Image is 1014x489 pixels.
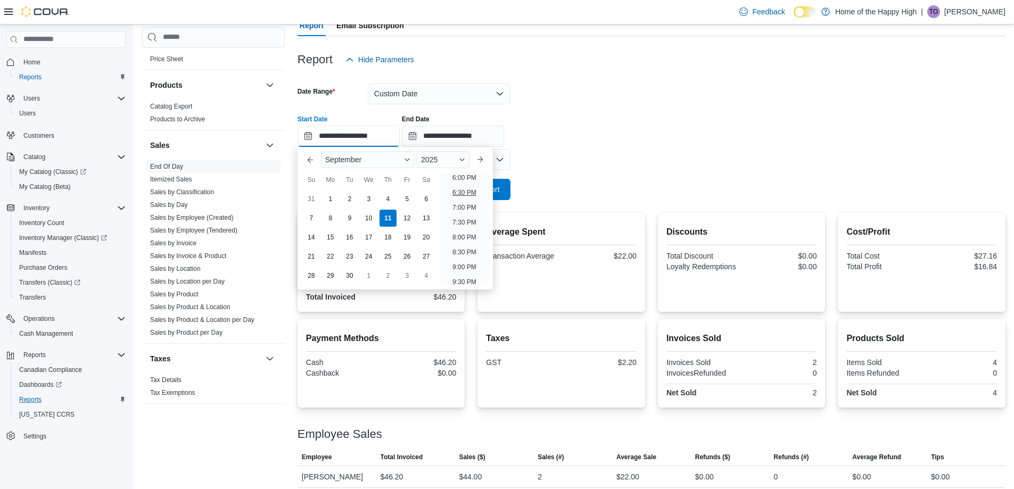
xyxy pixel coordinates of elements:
span: Operations [19,312,126,325]
button: Manifests [11,245,130,260]
div: Tu [341,171,358,188]
div: day-21 [303,248,320,265]
button: Home [2,54,130,70]
span: Purchase Orders [19,263,68,272]
div: [PERSON_NAME] [298,466,376,487]
button: Users [2,91,130,106]
a: Purchase Orders [15,261,72,274]
li: 7:30 PM [448,216,481,229]
input: Press the down key to enter a popover containing a calendar. Press the escape key to close the po... [298,126,400,147]
span: Email Subscription [336,15,404,36]
span: Home [23,58,40,67]
button: Purchase Orders [11,260,130,275]
a: Inventory Count [15,217,69,229]
a: Canadian Compliance [15,363,86,376]
div: $46.20 [383,358,456,367]
span: Reports [19,349,126,361]
span: Inventory Manager (Classic) [19,234,107,242]
span: Operations [23,314,55,323]
span: Inventory Count [19,219,64,227]
div: We [360,171,377,188]
div: 0 [744,369,817,377]
div: $46.20 [383,293,456,301]
div: 4 [924,388,997,397]
button: Inventory [2,201,130,216]
span: Sales by Employee (Tendered) [150,226,237,235]
span: Price Sheet [150,55,183,63]
div: day-13 [418,210,435,227]
a: Sales by Invoice [150,239,196,247]
span: TO [929,5,938,18]
li: 7:00 PM [448,201,481,214]
a: Itemized Sales [150,176,192,183]
span: Sales by Product & Location per Day [150,316,254,324]
div: Cashback [306,369,379,377]
a: Reports [15,71,46,84]
span: Purchase Orders [15,261,126,274]
span: Transfers (Classic) [19,278,80,287]
a: Users [15,107,40,120]
span: My Catalog (Beta) [19,183,71,191]
span: Sales by Location [150,264,201,273]
button: Reports [11,392,130,407]
span: Hide Parameters [358,54,414,65]
button: Reports [11,70,130,85]
nav: Complex example [6,50,126,471]
span: Catalog [19,151,126,163]
span: Products to Archive [150,115,205,123]
div: Button. Open the month selector. September is currently selected. [321,151,415,168]
div: day-18 [380,229,397,246]
a: Manifests [15,246,51,259]
a: Sales by Day [150,201,188,209]
h2: Taxes [486,332,637,345]
h2: Average Spent [486,226,637,238]
a: Dashboards [15,378,66,391]
span: My Catalog (Classic) [15,165,126,178]
strong: Net Sold [846,388,877,397]
div: Sa [418,171,435,188]
span: Average Sale [616,453,656,461]
span: My Catalog (Classic) [19,168,86,176]
span: Sales by Product & Location [150,303,230,311]
a: Sales by Location [150,265,201,272]
li: 8:30 PM [448,246,481,259]
div: Pricing [142,53,285,70]
span: Total Invoiced [381,453,423,461]
div: 2 [538,470,542,483]
div: day-6 [418,190,435,208]
span: Dashboards [19,380,62,389]
span: Manifests [15,246,126,259]
span: Inventory [23,204,50,212]
button: Transfers [11,290,130,305]
div: day-1 [322,190,339,208]
div: Items Sold [846,358,919,367]
button: Catalog [2,150,130,164]
a: Sales by Product [150,291,199,298]
a: Sales by Classification [150,188,214,196]
span: Washington CCRS [15,408,126,421]
p: [PERSON_NAME] [944,5,1005,18]
div: $0.00 [695,470,714,483]
button: My Catalog (Beta) [11,179,130,194]
span: Refunds ($) [695,453,730,461]
div: Total Profit [846,262,919,271]
button: Products [263,79,276,92]
button: Taxes [263,352,276,365]
li: 6:00 PM [448,171,481,184]
div: $16.84 [924,262,997,271]
span: Dashboards [15,378,126,391]
span: Transfers (Classic) [15,276,126,289]
div: $2.20 [564,358,637,367]
a: My Catalog (Classic) [11,164,130,179]
div: Total Discount [666,252,739,260]
h2: Discounts [666,226,817,238]
button: Reports [2,347,130,362]
div: day-30 [341,267,358,284]
h3: Employee Sales [298,428,382,441]
div: day-28 [303,267,320,284]
div: day-26 [399,248,416,265]
div: day-11 [380,210,397,227]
